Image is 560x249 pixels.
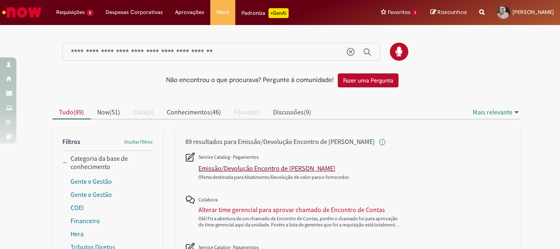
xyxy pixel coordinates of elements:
[269,8,289,18] p: +GenAi
[106,8,163,16] span: Despesas Corporativas
[437,8,467,16] span: Rascunhos
[56,8,85,16] span: Requisições
[430,9,467,16] a: Rascunhos
[1,4,43,21] img: ServiceNow
[338,73,398,87] button: Fazer uma Pergunta
[216,8,229,16] span: More
[241,8,289,18] div: Padroniza
[166,77,334,84] h2: Não encontrou o que procurava? Pergunte à comunidade!
[412,9,418,16] span: 1
[512,9,554,16] span: [PERSON_NAME]
[175,8,204,16] span: Aprovações
[87,9,93,16] span: 2
[388,8,410,16] span: Favoritos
